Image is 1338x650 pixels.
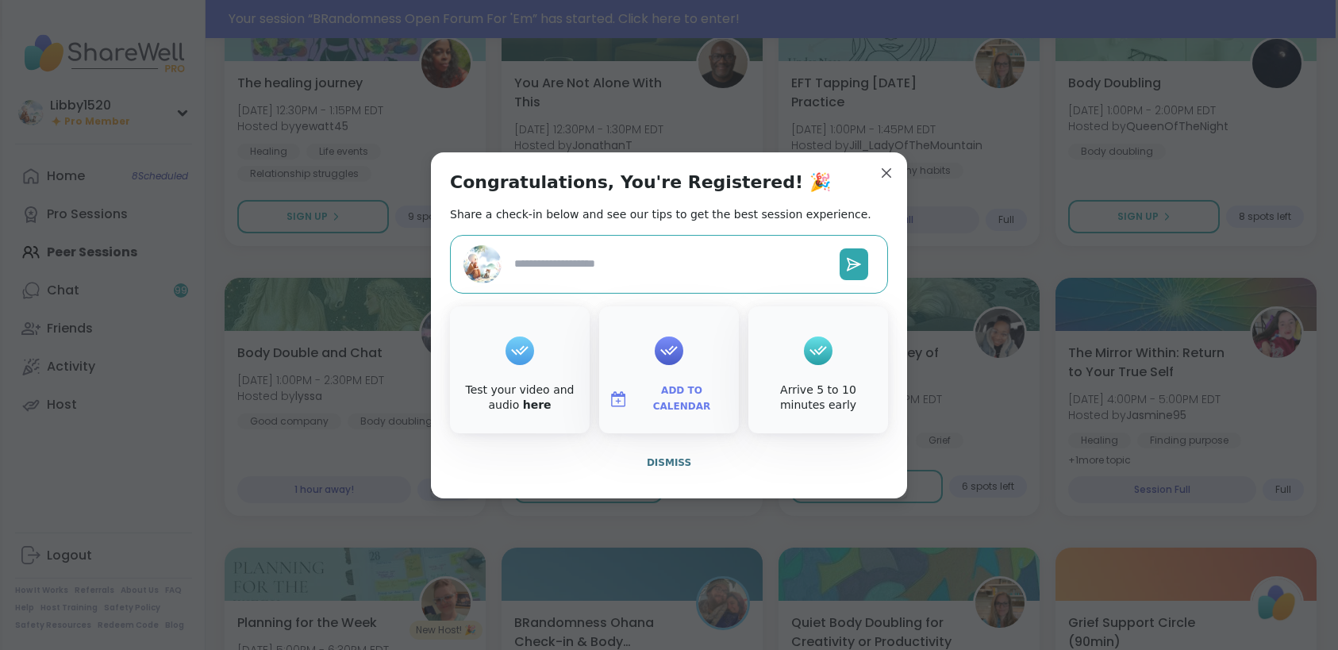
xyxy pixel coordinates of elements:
[523,398,552,411] a: here
[609,390,628,409] img: ShareWell Logomark
[647,457,691,468] span: Dismiss
[450,171,831,194] h1: Congratulations, You're Registered! 🎉
[463,245,502,283] img: Libby1520
[634,383,729,414] span: Add to Calendar
[453,383,586,413] div: Test your video and audio
[450,206,871,222] h2: Share a check-in below and see our tips to get the best session experience.
[450,446,888,479] button: Dismiss
[602,383,736,416] button: Add to Calendar
[752,383,885,413] div: Arrive 5 to 10 minutes early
